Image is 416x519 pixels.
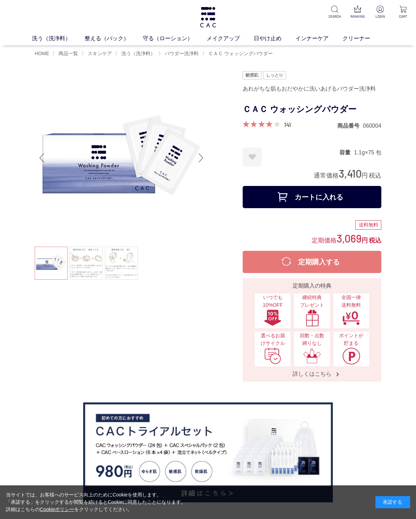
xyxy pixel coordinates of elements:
[396,14,410,19] p: CART
[208,51,273,56] span: ＣＡＣ ウォッシングパウダー
[202,50,275,57] li: 〉
[35,71,208,245] img: ＣＡＣ ウォッシングパウダー
[115,50,157,57] li: 〉
[342,309,360,326] img: 全国一律送料無料
[264,309,282,326] img: いつでも10%OFF
[52,50,80,57] li: 〉
[312,236,337,244] span: 定期価格
[327,6,342,19] a: SEARCH
[263,71,286,79] img: しっとり
[339,167,362,180] span: 3,410
[363,122,381,129] dd: 060004
[81,50,114,57] li: 〉
[254,34,295,43] a: 日やけ止め
[207,51,273,56] a: ＣＡＣ ウォッシングパウダー
[245,282,379,290] div: 定期購入の特典
[165,51,199,56] span: パウダー洗浄料
[57,51,78,56] a: 商品一覧
[35,144,49,172] div: Previous slide
[243,278,381,382] a: 定期購入の特典 いつでも10%OFFいつでも10%OFF 継続特典プレゼント継続特典プレゼント 全国一律送料無料全国一律送料無料 選べるお届けサイクル選べるお届けサイクル 回数・点数縛りなし回数...
[337,232,362,245] span: 3,069
[40,507,75,512] a: Cookieポリシー
[314,172,339,179] span: 通常価格
[369,172,381,179] span: 税込
[284,121,291,128] a: 141
[362,172,368,179] span: 円
[373,14,388,19] p: LOGIN
[120,51,155,56] a: 洗う（洗浄料）
[35,51,49,56] a: HOME
[258,332,287,347] span: 選べるお届けサイクル
[354,149,381,156] dd: 1.1g×75 包
[369,237,381,244] span: 税込
[327,14,342,19] p: SEARCH
[337,332,366,347] span: ポイントが貯まる
[243,83,381,95] div: あれがちな肌もおだやかに洗いあげるパウダー洗浄料
[339,149,354,156] dt: 容量
[88,51,112,56] span: スキンケア
[303,309,321,326] img: 継続特典プレゼント
[297,332,326,347] span: 回数・点数縛りなし
[396,6,410,19] a: CART
[6,491,186,513] div: 当サイトでは、お客様へのサービス向上のためにCookieを使用します。 「承諾する」をクリックするか閲覧を続けるとCookieに同意したことになります。 詳細はこちらの をクリックしてください。
[207,34,254,43] a: メイクアップ
[243,186,381,208] button: カートに入れる
[59,51,78,56] span: 商品一覧
[158,50,200,57] li: 〉
[337,122,363,129] dt: 商品番号
[350,14,365,19] p: RANKING
[362,237,368,244] span: 円
[343,34,384,43] a: クリーナー
[303,347,321,365] img: 回数・点数縛りなし
[86,51,112,56] a: スキンケア
[355,220,381,230] div: 送料無料
[264,347,282,365] img: 選べるお届けサイクル
[32,34,85,43] a: 洗う（洗浄料）
[243,147,262,167] a: お気に入りに登録する
[83,402,333,502] img: CACトライアルセット
[85,34,143,43] a: 整える（パック）
[243,251,381,273] button: 定期購入する
[243,102,381,117] h1: ＣＡＣ ウォッシングパウダー
[243,71,261,79] img: 敏感肌
[373,6,388,19] a: LOGIN
[337,294,366,309] span: 全国一律 送料無料
[342,347,360,365] img: ポイントが貯まる
[286,370,338,377] span: 詳しくはこちら
[295,34,343,43] a: インナーケア
[375,496,410,508] div: 承諾する
[297,294,326,309] span: 継続特典 プレゼント
[163,51,199,56] a: パウダー洗浄料
[121,51,155,56] span: 洗う（洗浄料）
[199,7,217,27] img: logo
[143,34,207,43] a: 守る（ローション）
[350,6,365,19] a: RANKING
[258,294,287,309] span: いつでも10%OFF
[194,144,208,172] div: Next slide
